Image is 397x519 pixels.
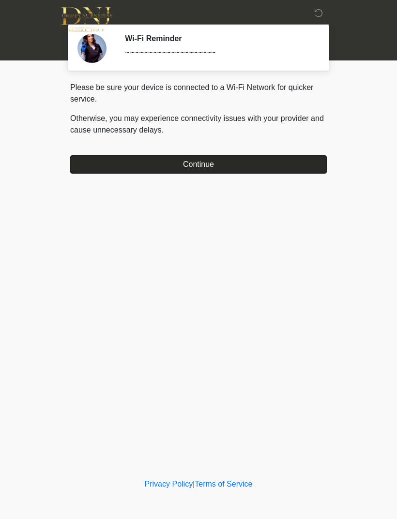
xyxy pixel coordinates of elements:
p: Please be sure your device is connected to a Wi-Fi Network for quicker service. [70,82,327,105]
span: . [162,126,164,134]
img: Agent Avatar [77,34,107,63]
p: Otherwise, you may experience connectivity issues with your provider and cause unnecessary delays [70,113,327,136]
img: DNJ Med Boutique Logo [61,7,112,32]
a: | [193,480,195,488]
a: Privacy Policy [145,480,193,488]
div: ~~~~~~~~~~~~~~~~~~~~ [125,47,312,59]
a: Terms of Service [195,480,252,488]
button: Continue [70,155,327,174]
